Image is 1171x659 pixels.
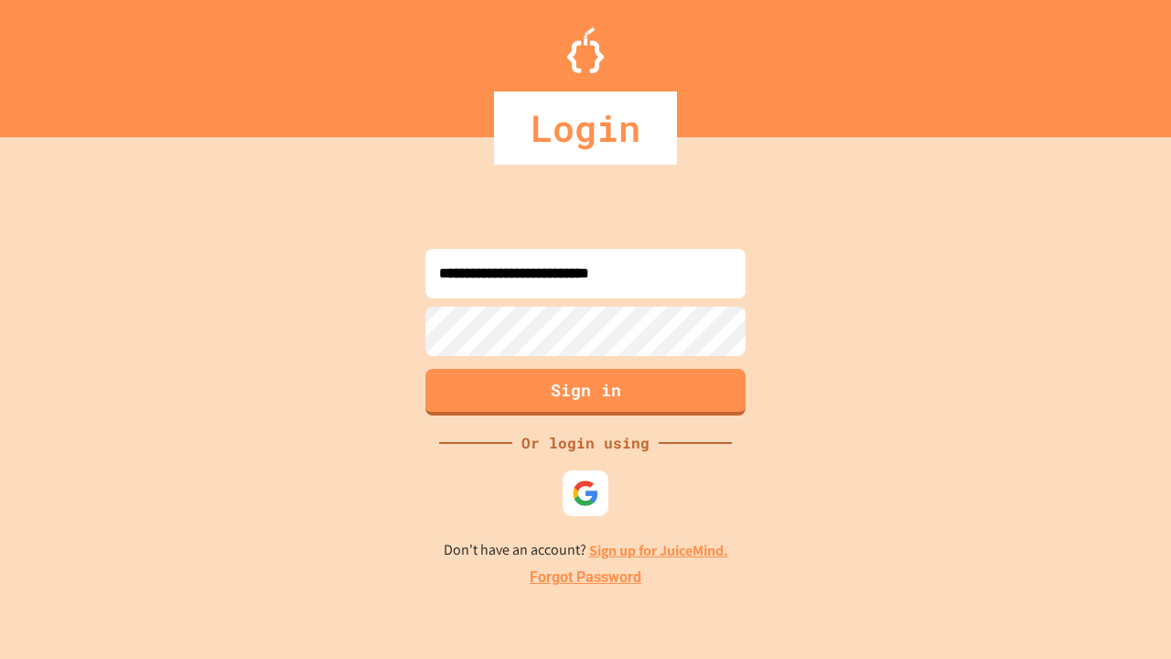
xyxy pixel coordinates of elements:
a: Forgot Password [530,567,641,589]
p: Don't have an account? [444,539,728,562]
button: Sign in [425,369,746,416]
div: Login [494,92,677,165]
img: google-icon.svg [572,480,599,507]
a: Sign up for JuiceMind. [589,541,728,560]
div: Or login using [512,432,659,454]
img: Logo.svg [567,27,604,73]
